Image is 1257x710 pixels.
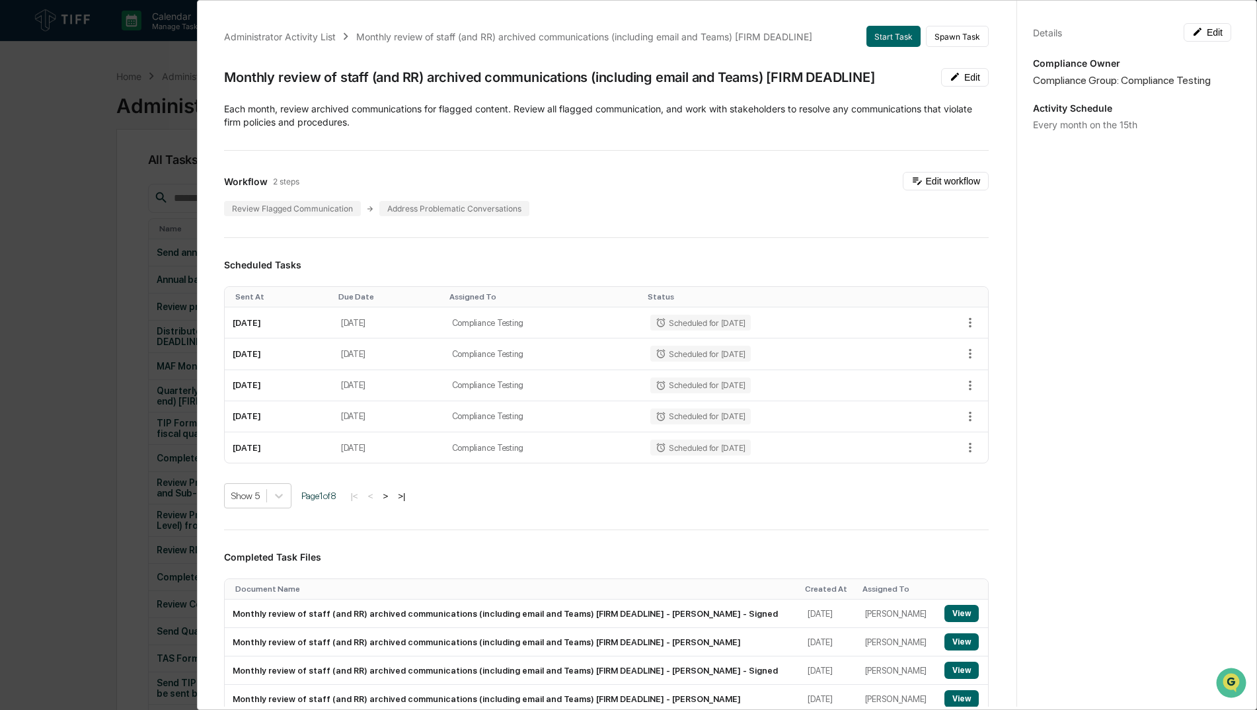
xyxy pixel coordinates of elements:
td: [DATE] [225,307,332,338]
td: Compliance Testing [444,307,642,338]
td: [DATE] [225,338,332,370]
div: Scheduled for [DATE] [650,346,751,362]
div: Toggle SortBy [805,584,851,594]
div: 🗄️ [96,168,106,178]
p: Compliance Owner [1033,58,1231,69]
td: [DATE] [333,370,444,401]
button: < [364,491,377,502]
button: Edit [1184,23,1231,42]
div: Administrator Activity List [224,31,336,42]
td: [DATE] [225,401,332,432]
td: Compliance Testing [444,370,642,401]
td: [PERSON_NAME] [857,656,937,685]
button: >| [394,491,409,502]
div: We're available if you need us! [45,114,167,125]
div: Toggle SortBy [947,584,983,594]
div: Toggle SortBy [235,584,794,594]
div: Toggle SortBy [449,292,637,301]
div: Monthly review of staff (and RR) archived communications (including email and Teams) [FIRM DEADLINE] [356,31,812,42]
button: > [379,491,392,502]
button: Start new chat [225,105,241,121]
td: [DATE] [225,432,332,463]
h3: Scheduled Tasks [224,259,989,270]
td: Monthly review of staff (and RR) archived communications (including email and Teams) [FIRM DEADLI... [225,656,800,685]
td: Compliance Testing [444,401,642,432]
button: View [944,662,979,679]
div: Review Flagged Communication [224,201,361,216]
div: Scheduled for [DATE] [650,315,751,331]
td: Monthly review of staff (and RR) archived communications (including email and Teams) [FIRM DEADLI... [225,600,800,628]
div: Every month on the 15th [1033,119,1231,130]
div: Scheduled for [DATE] [650,377,751,393]
span: 2 steps [273,177,299,186]
button: Spawn Task [926,26,989,47]
td: [PERSON_NAME] [857,600,937,628]
span: Data Lookup [26,192,83,205]
p: Each month, review archived communications for flagged content. Review all flagged communication,... [224,102,989,129]
button: Start Task [866,26,921,47]
button: View [944,690,979,707]
td: [DATE] [225,370,332,401]
span: Attestations [109,167,164,180]
img: 1746055101610-c473b297-6a78-478c-a979-82029cc54cd1 [13,101,37,125]
div: Compliance Group: Compliance Testing [1033,74,1231,87]
a: 🖐️Preclearance [8,161,91,185]
div: Scheduled for [DATE] [650,409,751,424]
td: [DATE] [333,307,444,338]
button: View [944,605,979,622]
td: [DATE] [800,600,857,628]
td: Compliance Testing [444,338,642,370]
a: 🔎Data Lookup [8,186,89,210]
span: Workflow [224,176,268,187]
div: Scheduled for [DATE] [650,440,751,455]
p: How can we help? [13,28,241,49]
div: Address Problematic Conversations [379,201,529,216]
button: View [944,633,979,651]
div: Toggle SortBy [338,292,439,301]
td: Compliance Testing [444,432,642,463]
span: Preclearance [26,167,85,180]
span: Pylon [132,224,160,234]
button: |< [346,491,362,502]
button: Edit workflow [903,172,989,190]
td: [DATE] [333,338,444,370]
td: [PERSON_NAME] [857,628,937,656]
td: [DATE] [333,401,444,432]
a: 🗄️Attestations [91,161,169,185]
button: Edit [941,68,989,87]
div: 🔎 [13,193,24,204]
td: [DATE] [333,432,444,463]
p: Activity Schedule [1033,102,1231,114]
div: Toggle SortBy [235,292,327,301]
div: 🖐️ [13,168,24,178]
td: [DATE] [800,656,857,685]
iframe: Open customer support [1215,666,1250,702]
span: Page 1 of 8 [301,491,336,501]
div: Monthly review of staff (and RR) archived communications (including email and Teams) [FIRM DEADLINE] [224,69,874,85]
td: [DATE] [800,628,857,656]
div: Start new chat [45,101,217,114]
div: Toggle SortBy [648,292,901,301]
h3: Completed Task Files [224,551,989,563]
div: Toggle SortBy [862,584,932,594]
td: Monthly review of staff (and RR) archived communications (including email and Teams) [FIRM DEADLI... [225,628,800,656]
a: Powered byPylon [93,223,160,234]
div: Details [1033,27,1062,38]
